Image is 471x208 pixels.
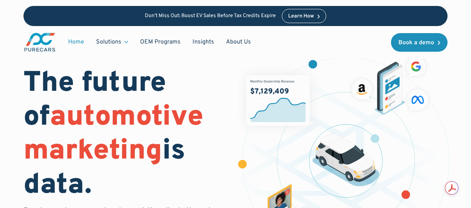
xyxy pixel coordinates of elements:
[391,33,448,52] a: Book a demo
[134,35,187,49] a: OEM Programs
[288,14,314,19] div: Learn How
[23,67,226,203] h1: The future of is data.
[246,75,310,126] img: chart showing monthly dealership revenue of $7m
[348,54,432,115] img: ads on social media and advertising partners
[398,40,434,46] div: Book a demo
[312,134,379,186] img: illustration of a vehicle
[23,32,56,52] a: main
[23,32,56,52] img: purecars logo
[187,35,220,49] a: Insights
[62,35,90,49] a: Home
[220,35,257,49] a: About Us
[282,9,326,23] a: Learn How
[96,38,121,46] div: Solutions
[145,13,276,19] p: Don’t Miss Out: Boost EV Sales Before Tax Credits Expire
[90,35,134,49] div: Solutions
[23,100,203,169] span: automotive marketing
